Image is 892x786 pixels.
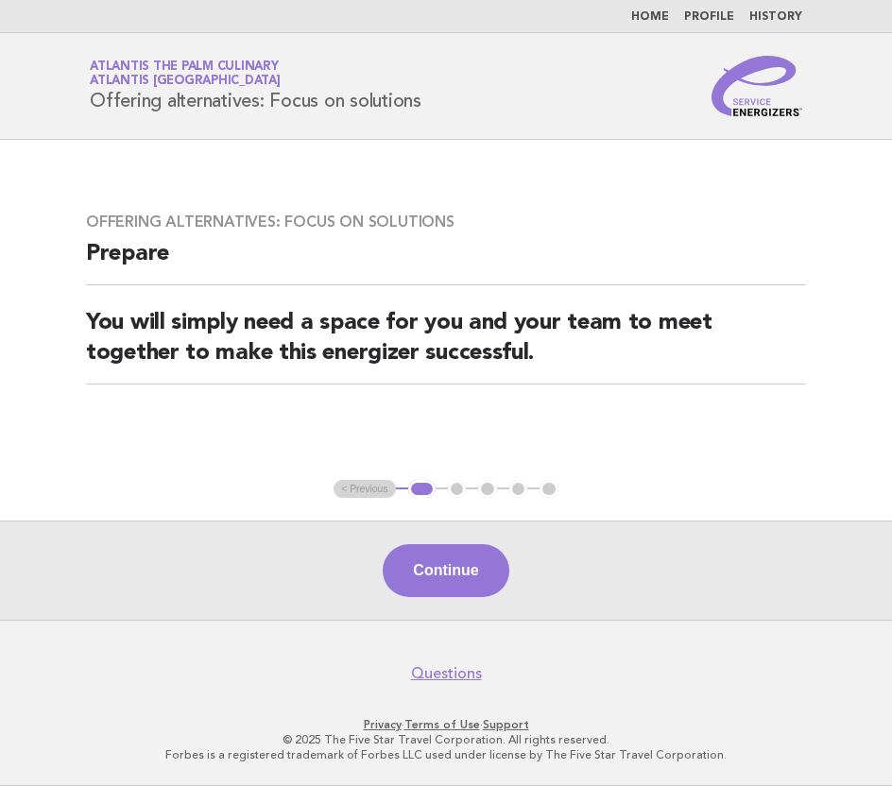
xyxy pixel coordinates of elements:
a: Terms of Use [404,718,480,731]
button: 1 [408,480,436,499]
h2: Prepare [86,239,806,285]
a: Questions [411,664,482,683]
p: Forbes is a registered trademark of Forbes LLC used under license by The Five Star Travel Corpora... [26,747,866,762]
a: Profile [684,11,734,23]
h3: Offering alternatives: Focus on solutions [86,213,806,231]
h1: Offering alternatives: Focus on solutions [90,61,421,111]
a: History [749,11,802,23]
img: Service Energizers [712,56,802,116]
span: Atlantis [GEOGRAPHIC_DATA] [90,76,281,88]
h2: You will simply need a space for you and your team to meet together to make this energizer succes... [86,308,806,384]
a: Privacy [364,718,402,731]
a: Support [483,718,529,731]
a: Atlantis The Palm CulinaryAtlantis [GEOGRAPHIC_DATA] [90,60,281,87]
a: Home [631,11,669,23]
p: · · [26,717,866,732]
button: Continue [383,544,508,597]
p: © 2025 The Five Star Travel Corporation. All rights reserved. [26,732,866,747]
